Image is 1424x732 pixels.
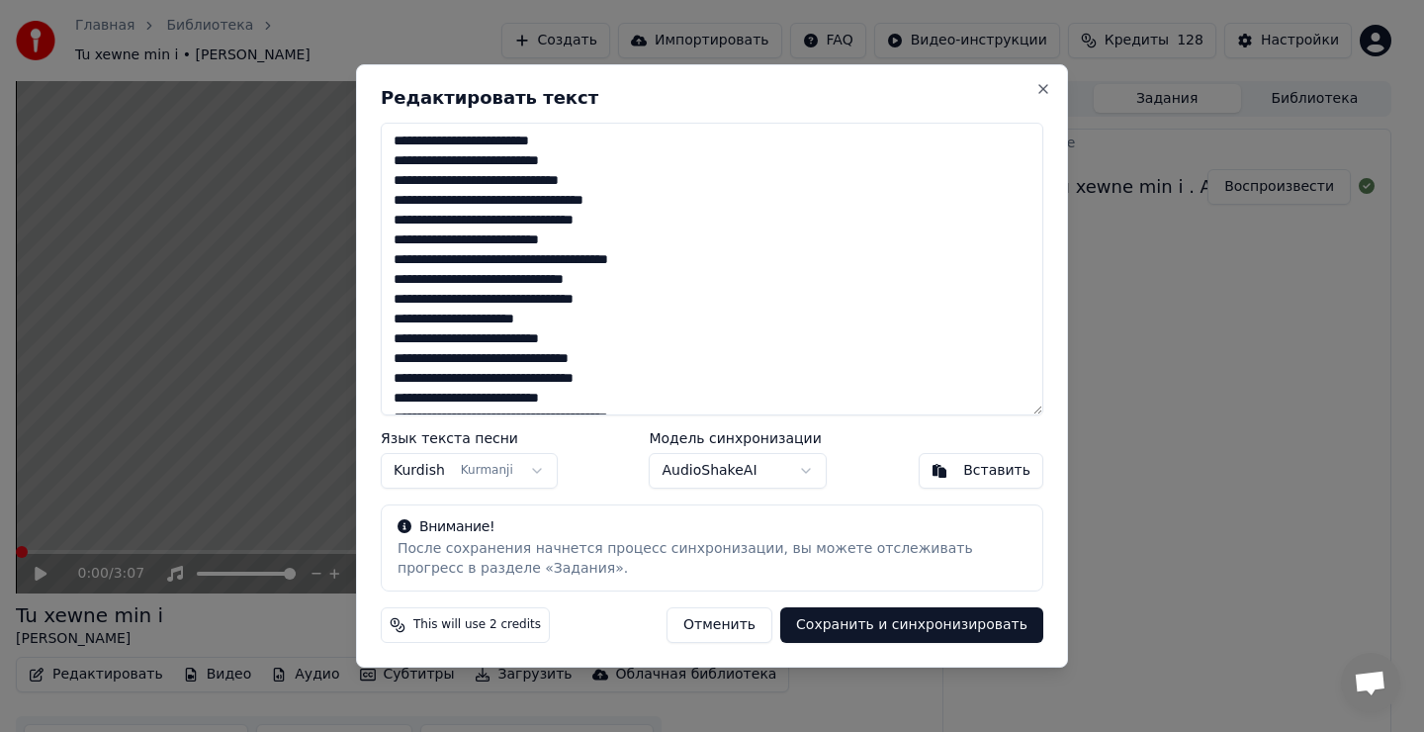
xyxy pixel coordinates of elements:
[780,607,1043,643] button: Сохранить и синхронизировать
[413,617,541,633] span: This will use 2 credits
[649,431,827,445] label: Модель синхронизации
[667,607,772,643] button: Отменить
[381,89,1043,107] h2: Редактировать текст
[398,539,1026,579] div: После сохранения начнется процесс синхронизации, вы можете отслеживать прогресс в разделе «Задания».
[963,461,1030,481] div: Вставить
[919,453,1043,489] button: Вставить
[381,431,558,445] label: Язык текста песни
[398,517,1026,537] div: Внимание!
